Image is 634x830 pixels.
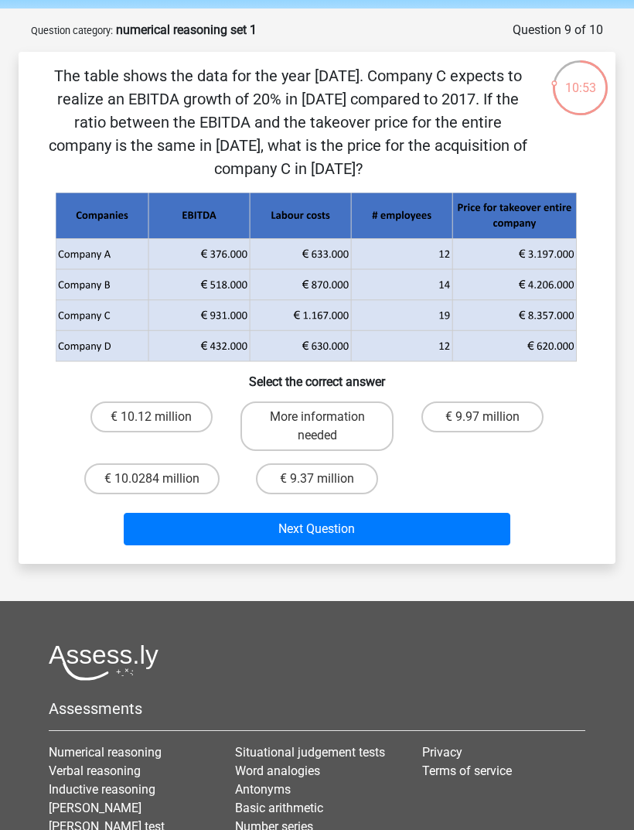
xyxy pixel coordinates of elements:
[43,362,591,389] h6: Select the correct answer
[90,401,213,432] label: € 10.12 million
[49,745,162,760] a: Numerical reasoning
[235,782,291,797] a: Antonyms
[49,644,158,681] img: Assessly logo
[31,25,113,36] small: Question category:
[235,763,320,778] a: Word analogies
[256,463,378,494] label: € 9.37 million
[235,745,385,760] a: Situational judgement tests
[84,463,220,494] label: € 10.0284 million
[422,763,512,778] a: Terms of service
[124,513,511,545] button: Next Question
[235,801,323,815] a: Basic arithmetic
[551,59,609,97] div: 10:53
[49,699,585,718] h5: Assessments
[240,401,394,451] label: More information needed
[49,782,155,797] a: Inductive reasoning
[49,763,141,778] a: Verbal reasoning
[422,745,462,760] a: Privacy
[421,401,544,432] label: € 9.97 million
[116,22,257,37] strong: numerical reasoning set 1
[513,21,603,39] div: Question 9 of 10
[43,64,533,180] p: The table shows the data for the year [DATE]. Company C expects to realize an EBITDA growth of 20...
